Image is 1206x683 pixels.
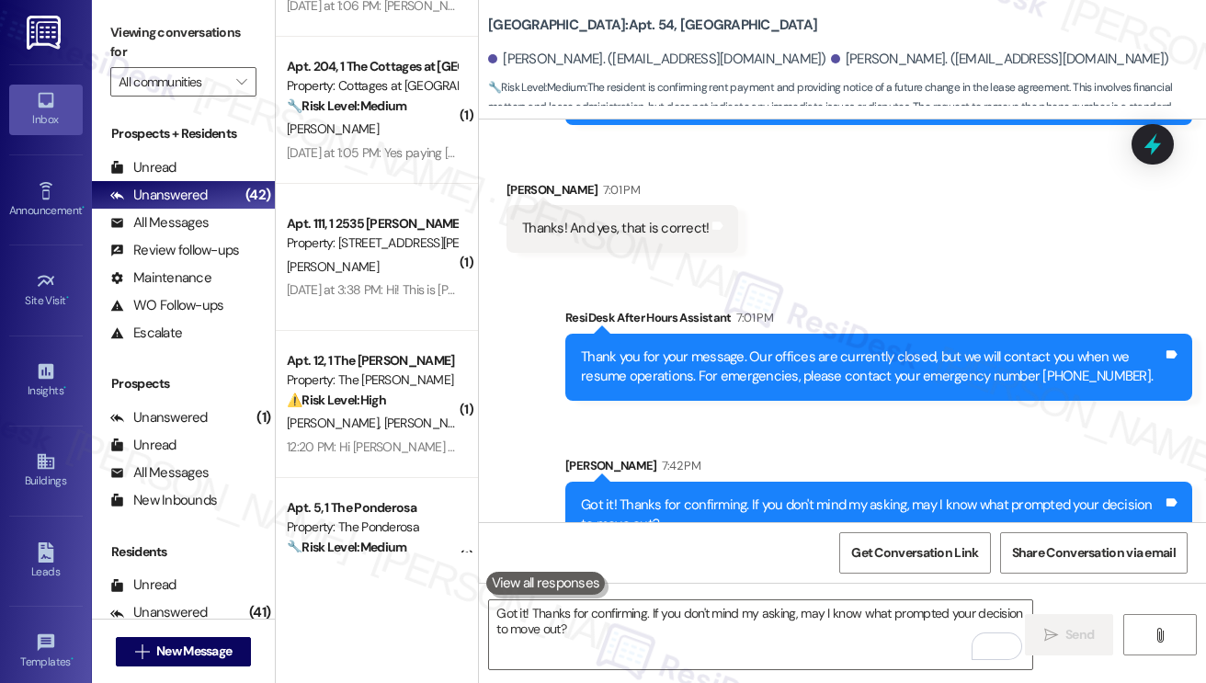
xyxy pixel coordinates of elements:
[236,74,246,89] i: 
[287,392,386,408] strong: ⚠️ Risk Level: High
[488,80,586,95] strong: 🔧 Risk Level: Medium
[1012,543,1176,563] span: Share Conversation via email
[581,347,1163,387] div: Thank you for your message. Our offices are currently closed, but we will contact you when we res...
[110,158,176,177] div: Unread
[110,463,209,483] div: All Messages
[287,539,406,555] strong: 🔧 Risk Level: Medium
[92,542,275,562] div: Residents
[1025,614,1114,655] button: Send
[241,181,275,210] div: (42)
[488,50,826,69] div: [PERSON_NAME]. ([EMAIL_ADDRESS][DOMAIN_NAME])
[1044,628,1058,643] i: 
[66,291,69,304] span: •
[287,498,457,518] div: Apt. 5, 1 The Ponderosa
[657,456,700,475] div: 7:42 PM
[831,50,1169,69] div: [PERSON_NAME]. ([EMAIL_ADDRESS][DOMAIN_NAME])
[839,532,990,574] button: Get Conversation Link
[9,537,83,586] a: Leads
[110,575,176,595] div: Unread
[71,653,74,666] span: •
[110,186,208,205] div: Unanswered
[506,180,738,206] div: [PERSON_NAME]
[110,268,211,288] div: Maintenance
[287,144,488,161] div: [DATE] at 1:05 PM: Yes paying [DATE] :)
[9,627,83,677] a: Templates •
[9,266,83,315] a: Site Visit •
[156,642,232,661] span: New Message
[1000,532,1188,574] button: Share Conversation via email
[252,404,275,432] div: (1)
[1153,628,1166,643] i: 
[287,518,457,537] div: Property: The Ponderosa
[110,18,256,67] label: Viewing conversations for
[287,120,379,137] span: [PERSON_NAME]
[287,76,457,96] div: Property: Cottages at [GEOGRAPHIC_DATA]
[110,408,208,427] div: Unanswered
[110,436,176,455] div: Unread
[1065,625,1094,644] span: Send
[110,603,208,622] div: Unanswered
[732,308,773,327] div: 7:01 PM
[110,491,217,510] div: New Inbounds
[92,374,275,393] div: Prospects
[488,16,817,35] b: [GEOGRAPHIC_DATA]: Apt. 54, [GEOGRAPHIC_DATA]
[110,324,182,343] div: Escalate
[82,201,85,214] span: •
[63,381,66,394] span: •
[581,495,1163,535] div: Got it! Thanks for confirming. If you don't mind my asking, may I know what prompted your decisio...
[287,97,406,114] strong: 🔧 Risk Level: Medium
[245,598,275,627] div: (41)
[287,233,457,253] div: Property: [STREET_ADDRESS][PERSON_NAME]
[287,258,379,275] span: [PERSON_NAME]
[9,356,83,405] a: Insights •
[489,600,1032,669] textarea: To enrich screen reader interactions, please activate Accessibility in Grammarly extension settings
[565,456,1192,482] div: [PERSON_NAME]
[287,351,457,370] div: Apt. 12, 1 The [PERSON_NAME]
[598,180,640,199] div: 7:01 PM
[9,446,83,495] a: Buildings
[851,543,978,563] span: Get Conversation Link
[119,67,227,97] input: All communities
[27,16,64,50] img: ResiDesk Logo
[110,213,209,233] div: All Messages
[287,57,457,76] div: Apt. 204, 1 The Cottages at [GEOGRAPHIC_DATA]
[488,78,1206,137] span: : The resident is confirming rent payment and providing notice of a future change in the lease ag...
[565,308,1192,334] div: ResiDesk After Hours Assistant
[287,415,384,431] span: [PERSON_NAME]
[522,219,709,238] div: Thanks! And yes, that is correct!
[287,370,457,390] div: Property: The [PERSON_NAME]
[287,214,457,233] div: Apt. 111, 1 2535 [PERSON_NAME]
[110,241,239,260] div: Review follow-ups
[110,296,223,315] div: WO Follow-ups
[384,415,476,431] span: [PERSON_NAME]
[135,644,149,659] i: 
[116,637,252,666] button: New Message
[92,124,275,143] div: Prospects + Residents
[9,85,83,134] a: Inbox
